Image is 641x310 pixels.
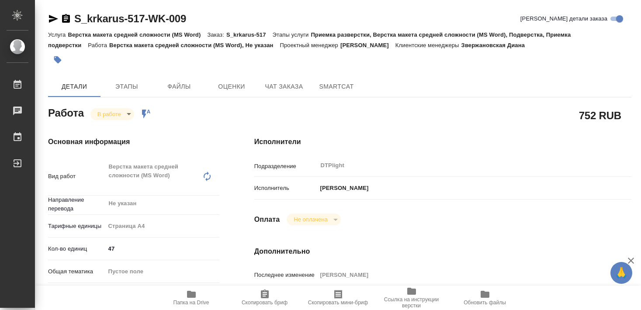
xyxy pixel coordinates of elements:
button: Скопировать ссылку для ЯМессенджера [48,14,59,24]
h4: Основная информация [48,137,219,147]
span: Обновить файлы [464,300,506,306]
p: S_krkarus-517 [226,31,273,38]
p: Звержановская Диана [461,42,531,48]
h4: Исполнители [254,137,631,147]
div: Пустое поле [105,264,219,279]
p: Подразделение [254,162,317,171]
span: Этапы [106,81,148,92]
p: Общая тематика [48,267,105,276]
span: Файлы [158,81,200,92]
span: 🙏 [614,264,629,282]
p: Заказ: [207,31,226,38]
p: [PERSON_NAME] [340,42,395,48]
button: Скопировать мини-бриф [301,286,375,310]
span: Детали [53,81,95,92]
div: В работе [90,108,134,120]
span: Папка на Drive [173,300,209,306]
p: Тарифные единицы [48,222,105,231]
p: Работа [88,42,109,48]
div: Пустое поле [108,267,209,276]
p: Услуга [48,31,68,38]
button: Обновить файлы [448,286,522,310]
div: В работе [287,214,340,225]
p: Последнее изменение [254,271,317,279]
button: Папка на Drive [155,286,228,310]
p: Этапы услуги [273,31,311,38]
a: S_krkarus-517-WK-009 [74,13,186,24]
span: Скопировать бриф [242,300,288,306]
span: [PERSON_NAME] детали заказа [520,14,607,23]
p: [PERSON_NAME] [317,184,369,193]
p: Верстка макета средней сложности (MS Word), Не указан [109,42,280,48]
p: Кол-во единиц [48,245,105,253]
button: В работе [95,110,124,118]
h2: 752 RUB [579,108,621,123]
input: ✎ Введи что-нибудь [105,242,219,255]
span: Оценки [211,81,253,92]
h2: Работа [48,104,84,120]
h4: Оплата [254,214,280,225]
p: Проектный менеджер [280,42,340,48]
p: Направление перевода [48,196,105,213]
p: Верстка макета средней сложности (MS Word) [68,31,207,38]
p: Клиентские менеджеры [395,42,461,48]
h4: Дополнительно [254,246,631,257]
span: Чат заказа [263,81,305,92]
button: Добавить тэг [48,50,67,69]
button: 🙏 [610,262,632,284]
span: Ссылка на инструкции верстки [380,296,443,309]
span: SmartCat [315,81,357,92]
button: Ссылка на инструкции верстки [375,286,448,310]
p: Исполнитель [254,184,317,193]
p: Вид работ [48,172,105,181]
div: Страница А4 [105,219,219,234]
button: Скопировать бриф [228,286,301,310]
span: Скопировать мини-бриф [308,300,368,306]
input: Пустое поле [317,269,600,281]
button: Скопировать ссылку [61,14,71,24]
button: Не оплачена [291,216,330,223]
